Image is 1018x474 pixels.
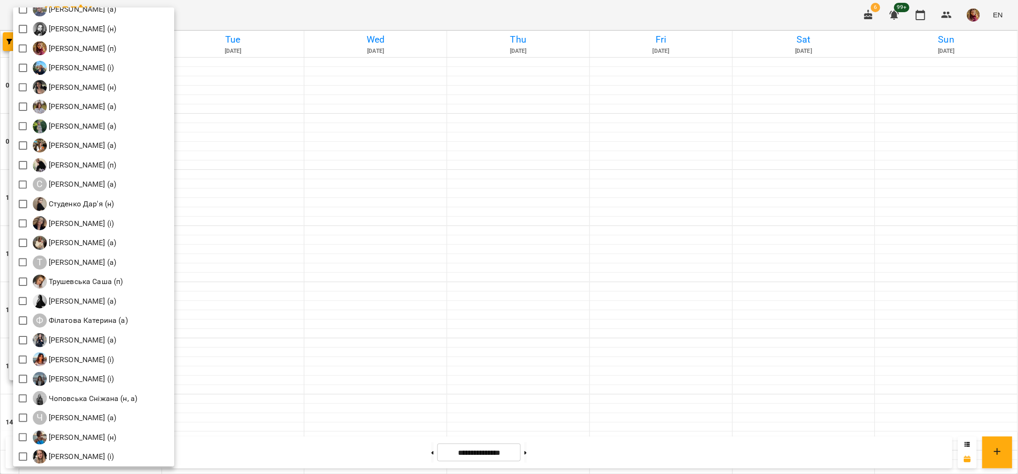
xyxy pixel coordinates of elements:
p: [PERSON_NAME] (і) [47,451,114,462]
div: Фрунзе Валентина Сергіївна (а) [33,294,117,308]
p: [PERSON_NAME] (і) [47,218,114,229]
div: С [33,177,47,191]
img: Ц [33,352,47,366]
a: Р [PERSON_NAME] (н) [33,80,117,94]
a: С [PERSON_NAME] (а) [33,177,117,191]
p: [PERSON_NAME] (н) [47,432,117,443]
div: Триліх Маріана (а) [33,255,117,270]
a: Х [PERSON_NAME] (а) [33,333,117,347]
p: [PERSON_NAME] (п) [47,43,117,54]
p: Трушевська Саша (п) [47,276,123,287]
a: П [PERSON_NAME] (п) [33,41,117,55]
div: Т [33,255,47,270]
img: Х [33,333,47,347]
a: С [PERSON_NAME] (п) [33,158,117,172]
a: С [PERSON_NAME] (а) [33,139,117,153]
img: П [33,2,47,16]
a: Ч [PERSON_NAME] (і) [33,372,114,386]
img: П [33,41,47,55]
a: Ф [PERSON_NAME] (а) [33,294,117,308]
p: [PERSON_NAME] (а) [47,101,117,112]
div: Софія Рачинська (п) [33,158,117,172]
p: [PERSON_NAME] (а) [47,4,117,15]
div: Тиндик-Павлова Іванна Марʼянівна (а) [33,236,117,250]
div: Філатова Катерина (а) [33,314,128,328]
img: С [33,139,47,153]
div: Першина Валерія Андріївна (н) [33,22,117,36]
a: Т [PERSON_NAME] (а) [33,236,117,250]
a: С Студенко Дар'я (н) [33,197,114,211]
div: Швед Анна Олександрівна (н) [33,430,117,445]
img: Т [33,236,47,250]
img: Т [33,275,47,289]
div: Ф [33,314,47,328]
img: Р [33,100,47,114]
a: С [PERSON_NAME] (і) [33,216,114,230]
p: [PERSON_NAME] (а) [47,296,117,307]
a: Т Трушевська Саша (п) [33,275,123,289]
a: Ц [PERSON_NAME] (і) [33,352,114,366]
img: Р [33,119,47,133]
p: Студенко Дар'я (н) [47,198,114,210]
p: [PERSON_NAME] (н) [47,82,117,93]
a: Р [PERSON_NAME] (а) [33,119,117,133]
img: П [33,61,47,75]
p: [PERSON_NAME] (н) [47,23,117,35]
p: [PERSON_NAME] (а) [47,140,117,151]
p: [PERSON_NAME] (і) [47,354,114,365]
div: Циганова Єлизавета (і) [33,352,114,366]
div: Шевченко Поліна Андріївна (і) [33,450,114,464]
div: Чорней Крістіна (а) [33,411,117,425]
p: Філатова Катерина (а) [47,315,128,326]
img: П [33,22,47,36]
div: Суліковська Катерина Петрівна (і) [33,216,114,230]
img: Ш [33,430,47,445]
img: Ч [33,372,47,386]
a: Ш [PERSON_NAME] (н) [33,430,117,445]
img: С [33,158,47,172]
div: Резніченко Еліна (н) [33,80,117,94]
a: Т [PERSON_NAME] (а) [33,255,117,270]
img: С [33,216,47,230]
p: [PERSON_NAME] (а) [47,257,117,268]
p: Чоповська Сніжана (н, а) [47,393,138,404]
div: Семенюк Таїсія Олександрівна (а) [33,139,117,153]
p: [PERSON_NAME] (а) [47,237,117,248]
img: Ф [33,294,47,308]
p: [PERSON_NAME] (а) [47,121,117,132]
a: Ч Чоповська Сніжана (н, а) [33,391,138,405]
p: [PERSON_NAME] (п) [47,160,117,171]
div: Павленко Світлана (а) [33,2,117,16]
img: Ч [33,391,47,405]
div: Черниш Ніколь (і) [33,372,114,386]
a: Ч [PERSON_NAME] (а) [33,411,117,425]
a: Ф Філатова Катерина (а) [33,314,128,328]
img: Р [33,80,47,94]
div: Трушевська Саша (п) [33,275,123,289]
p: [PERSON_NAME] (і) [47,373,114,385]
a: Р [PERSON_NAME] (а) [33,100,117,114]
div: Чоповська Сніжана (н, а) [33,391,138,405]
a: П [PERSON_NAME] (н) [33,22,117,36]
p: [PERSON_NAME] (а) [47,335,117,346]
p: [PERSON_NAME] (а) [47,412,117,423]
a: П [PERSON_NAME] (а) [33,2,117,16]
p: [PERSON_NAME] (і) [47,62,114,73]
p: [PERSON_NAME] (а) [47,179,117,190]
div: Стецюк Ілона (а) [33,177,117,191]
div: Хижняк Марія Сергіївна (а) [33,333,117,347]
div: Поліщук Анна Сергіївна (і) [33,61,114,75]
img: С [33,197,47,211]
div: Ч [33,411,47,425]
a: Ш [PERSON_NAME] (і) [33,450,114,464]
img: Ш [33,450,47,464]
a: П [PERSON_NAME] (і) [33,61,114,75]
